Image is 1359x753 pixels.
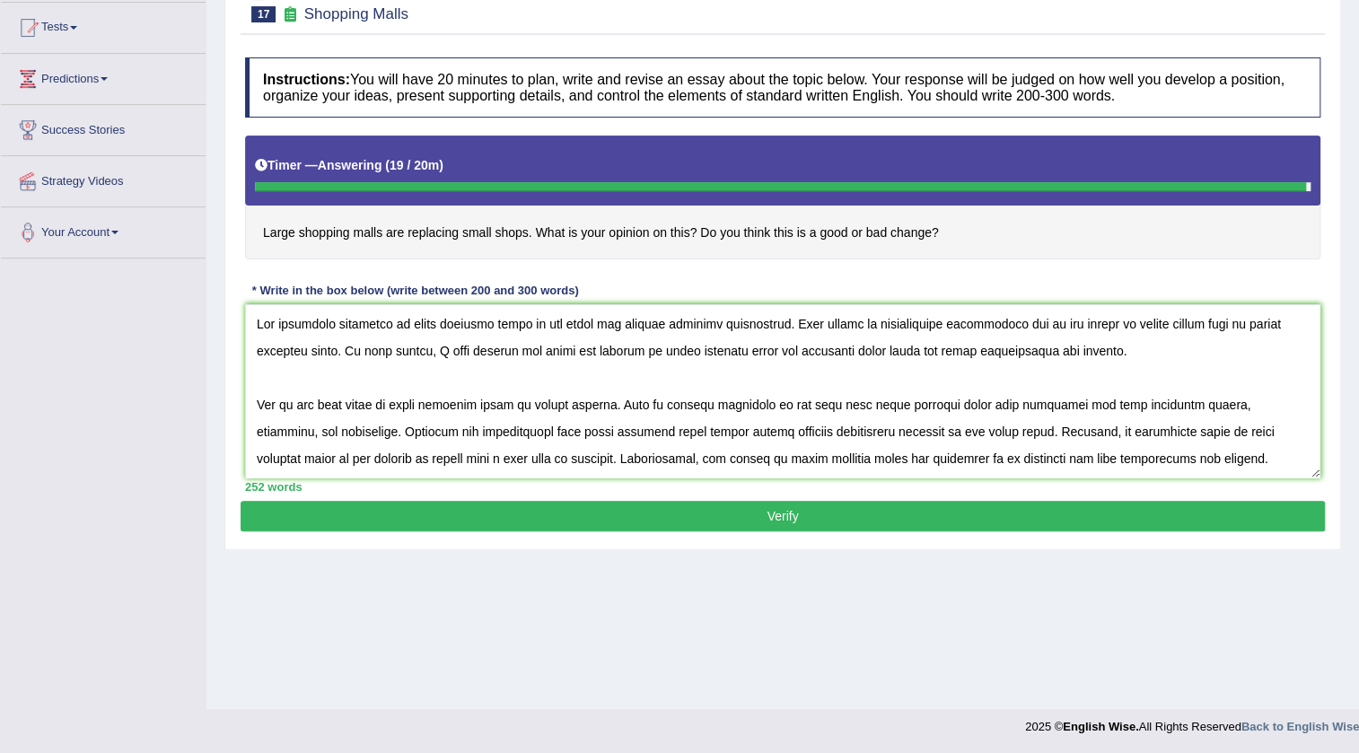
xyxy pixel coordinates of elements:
small: Shopping Malls [304,5,408,22]
div: * Write in the box below (write between 200 and 300 words) [245,282,585,299]
b: Answering [318,158,382,172]
small: Exam occurring question [280,6,299,23]
a: Success Stories [1,105,206,150]
div: 2025 © All Rights Reserved [1025,709,1359,735]
a: Your Account [1,207,206,252]
a: Strategy Videos [1,156,206,201]
strong: English Wise. [1063,720,1138,733]
button: Verify [241,501,1325,531]
h5: Timer — [255,159,443,172]
div: 252 words [245,478,1320,495]
a: Predictions [1,54,206,99]
b: ( [385,158,390,172]
h4: You will have 20 minutes to plan, write and revise an essay about the topic below. Your response ... [245,57,1320,118]
span: 17 [251,6,276,22]
b: Instructions: [263,72,350,87]
b: 19 / 20m [390,158,439,172]
a: Back to English Wise [1241,720,1359,733]
a: Tests [1,3,206,48]
b: ) [439,158,443,172]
